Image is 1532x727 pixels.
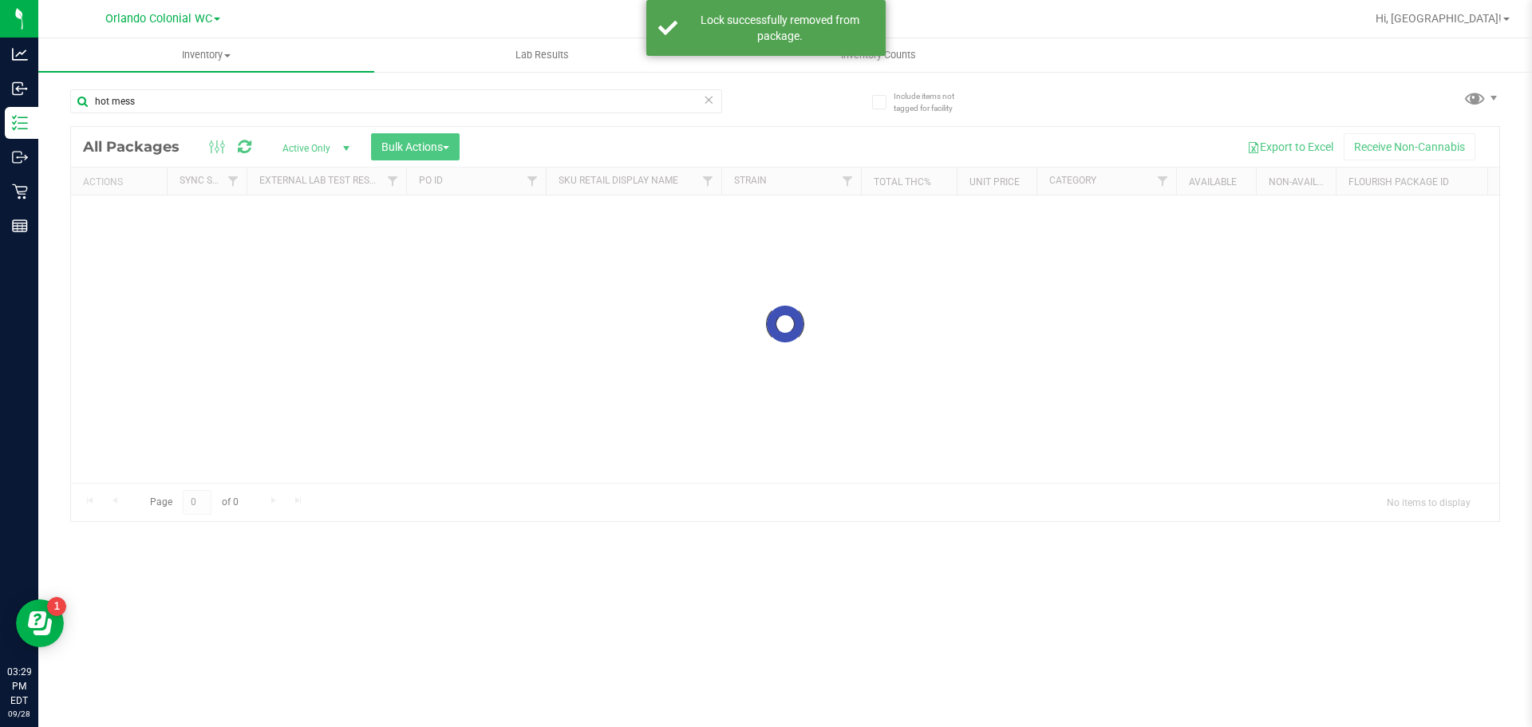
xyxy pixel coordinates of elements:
[686,12,874,44] div: Lock successfully removed from package.
[105,12,212,26] span: Orlando Colonial WC
[494,48,590,62] span: Lab Results
[12,115,28,131] inline-svg: Inventory
[70,89,722,113] input: Search Package ID, Item Name, SKU, Lot or Part Number...
[12,46,28,62] inline-svg: Analytics
[12,81,28,97] inline-svg: Inbound
[12,218,28,234] inline-svg: Reports
[47,597,66,616] iframe: Resource center unread badge
[894,90,973,114] span: Include items not tagged for facility
[1376,12,1502,25] span: Hi, [GEOGRAPHIC_DATA]!
[7,665,31,708] p: 03:29 PM EDT
[12,149,28,165] inline-svg: Outbound
[703,89,714,110] span: Clear
[38,38,374,72] a: Inventory
[16,599,64,647] iframe: Resource center
[38,48,374,62] span: Inventory
[7,708,31,720] p: 09/28
[12,184,28,200] inline-svg: Retail
[374,38,710,72] a: Lab Results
